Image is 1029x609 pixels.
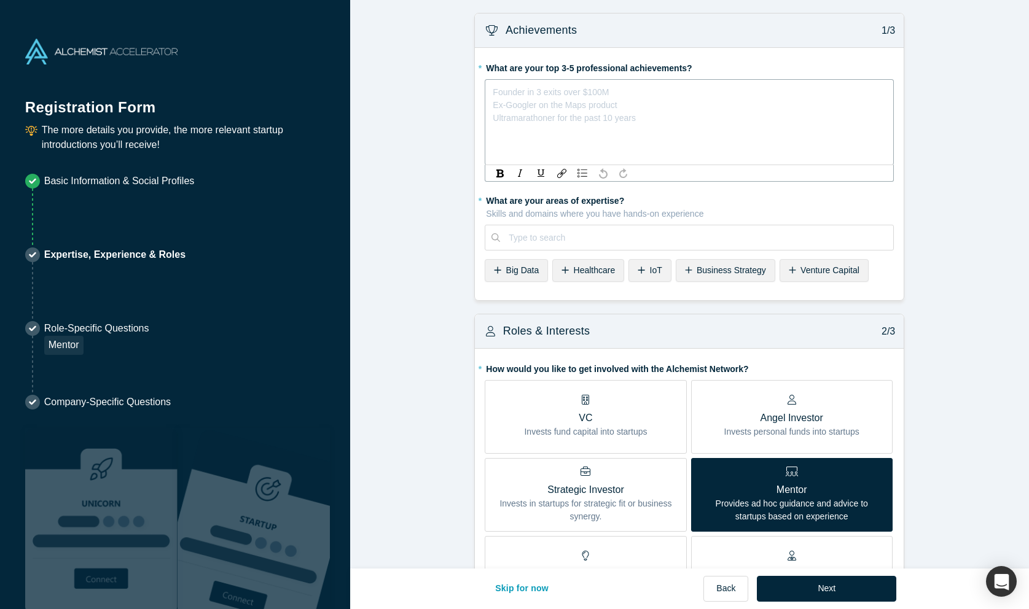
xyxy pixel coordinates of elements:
[32,32,135,42] div: Domain: [DOMAIN_NAME]
[44,247,186,262] p: Expertise, Experience & Roles
[178,428,330,609] img: Prism AI
[33,71,43,81] img: tab_domain_overview_orange.svg
[875,324,896,339] p: 2/3
[628,259,671,282] div: IoT
[485,359,894,376] label: How would you like to get involved with the Alchemist Network?
[780,259,869,282] div: Venture Capital
[47,72,110,80] div: Domain Overview
[42,123,325,152] p: The more details you provide, the more relevant startup introductions you’ll receive!
[506,265,539,275] span: Big Data
[20,20,29,29] img: logo_orange.svg
[44,174,195,188] p: Basic Information & Social Profiles
[493,83,886,96] div: rdw-editor
[593,167,633,179] div: rdw-history-control
[485,190,894,220] label: What are your areas of expertise?
[572,167,593,179] div: rdw-list-control
[494,497,677,523] p: Invests in startups for strategic fit or business synergy.
[485,79,894,165] div: rdw-wrapper
[485,259,548,282] div: Big Data
[136,72,207,80] div: Keywords by Traffic
[25,39,178,64] img: Alchemist Accelerator Logo
[492,167,507,179] div: Bold
[650,265,662,275] span: IoT
[485,58,894,75] label: What are your top 3-5 professional achievements?
[490,167,552,179] div: rdw-inline-control
[533,167,549,179] div: Underline
[700,497,883,523] p: Provides ad hoc guidance and advice to startups based on experience
[676,259,775,282] div: Business Strategy
[20,32,29,42] img: website_grey.svg
[25,83,325,118] h1: Registration Form
[524,411,647,425] p: VC
[574,265,616,275] span: Healthcare
[724,425,859,438] p: Invests personal funds into startups
[486,208,894,220] p: Skills and domains where you have hands-on experience
[700,483,883,497] p: Mentor
[34,20,60,29] div: v 4.0.25
[552,259,624,282] div: Healthcare
[800,265,859,275] span: Venture Capital
[494,483,677,497] p: Strategic Investor
[552,167,572,179] div: rdw-link-control
[735,567,848,581] p: Service Provider / Partner
[485,165,894,182] div: rdw-toolbar
[44,321,149,336] p: Role-Specific Questions
[697,265,766,275] span: Business Strategy
[506,22,577,39] h3: Achievements
[122,71,132,81] img: tab_keywords_by_traffic_grey.svg
[724,411,859,425] p: Angel Investor
[616,167,631,179] div: Redo
[482,576,561,602] button: Skip for now
[875,23,896,38] p: 1/3
[757,576,896,602] button: Next
[44,336,84,355] div: Mentor
[554,167,569,179] div: Link
[512,167,528,179] div: Italic
[44,395,171,409] p: Company-Specific Questions
[574,167,590,179] div: Unordered
[595,167,611,179] div: Undo
[703,576,748,602] button: Back
[493,86,636,125] div: Founder in 3 exits over $100M Ex-Googler on the Maps product Ultramarathoner for the past 10 years
[503,323,590,339] h3: Roles & Interests
[501,567,670,581] p: Corporate Innovator
[524,425,647,438] p: Invests fund capital into startups
[25,428,178,609] img: Robust Technologies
